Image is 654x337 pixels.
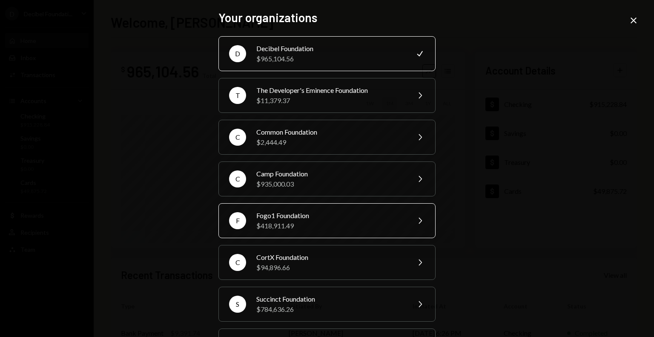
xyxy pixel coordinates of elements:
[256,85,404,95] div: The Developer's Eminence Foundation
[256,54,404,64] div: $965,104.56
[256,294,404,304] div: Succinct Foundation
[229,129,246,146] div: C
[218,78,436,113] button: TThe Developer's Eminence Foundation$11,379.37
[256,210,404,221] div: Fogo1 Foundation
[218,161,436,196] button: CCamp Foundation$935,000.03
[218,9,436,26] h2: Your organizations
[256,304,404,314] div: $784,636.26
[218,287,436,322] button: SSuccinct Foundation$784,636.26
[256,252,404,262] div: CortX Foundation
[256,137,404,147] div: $2,444.49
[218,36,436,71] button: DDecibel Foundation$965,104.56
[218,120,436,155] button: CCommon Foundation$2,444.49
[256,169,404,179] div: Camp Foundation
[256,127,404,137] div: Common Foundation
[256,95,404,106] div: $11,379.37
[218,203,436,238] button: FFogo1 Foundation$418,911.49
[256,179,404,189] div: $935,000.03
[229,87,246,104] div: T
[229,45,246,62] div: D
[218,245,436,280] button: CCortX Foundation$94,896.66
[256,43,404,54] div: Decibel Foundation
[256,262,404,273] div: $94,896.66
[229,254,246,271] div: C
[256,221,404,231] div: $418,911.49
[229,170,246,187] div: C
[229,212,246,229] div: F
[229,296,246,313] div: S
